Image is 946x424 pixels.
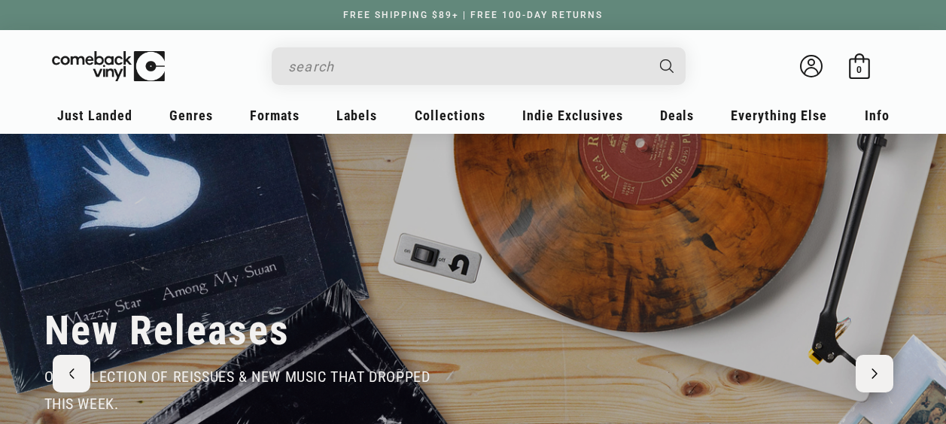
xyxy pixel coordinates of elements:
button: Search [646,47,687,85]
span: 0 [856,64,862,75]
span: Everything Else [731,108,827,123]
span: Collections [415,108,485,123]
span: Genres [169,108,213,123]
span: Formats [250,108,300,123]
input: search [288,51,645,82]
h2: New Releases [44,306,290,356]
div: Search [272,47,686,85]
span: our selection of reissues & new music that dropped this week. [44,368,430,413]
span: Just Landed [57,108,132,123]
span: Deals [660,108,694,123]
a: FREE SHIPPING $89+ | FREE 100-DAY RETURNS [328,10,618,20]
span: Info [865,108,890,123]
span: Indie Exclusives [522,108,623,123]
span: Labels [336,108,377,123]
